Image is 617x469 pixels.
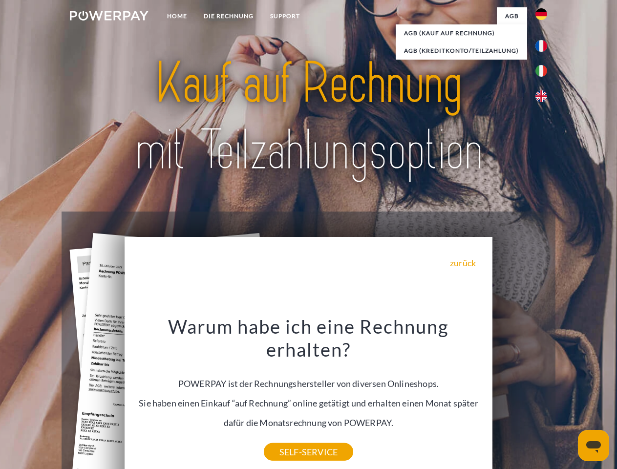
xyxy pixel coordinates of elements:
[130,315,487,452] div: POWERPAY ist der Rechnungshersteller von diversen Onlineshops. Sie haben einen Einkauf “auf Rechn...
[535,65,547,77] img: it
[93,47,524,187] img: title-powerpay_de.svg
[70,11,149,21] img: logo-powerpay-white.svg
[262,7,308,25] a: SUPPORT
[578,430,609,461] iframe: Schaltfläche zum Öffnen des Messaging-Fensters
[396,24,527,42] a: AGB (Kauf auf Rechnung)
[396,42,527,60] a: AGB (Kreditkonto/Teilzahlung)
[130,315,487,362] h3: Warum habe ich eine Rechnung erhalten?
[159,7,195,25] a: Home
[497,7,527,25] a: agb
[264,443,353,461] a: SELF-SERVICE
[535,8,547,20] img: de
[535,90,547,102] img: en
[195,7,262,25] a: DIE RECHNUNG
[535,40,547,52] img: fr
[450,258,476,267] a: zurück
